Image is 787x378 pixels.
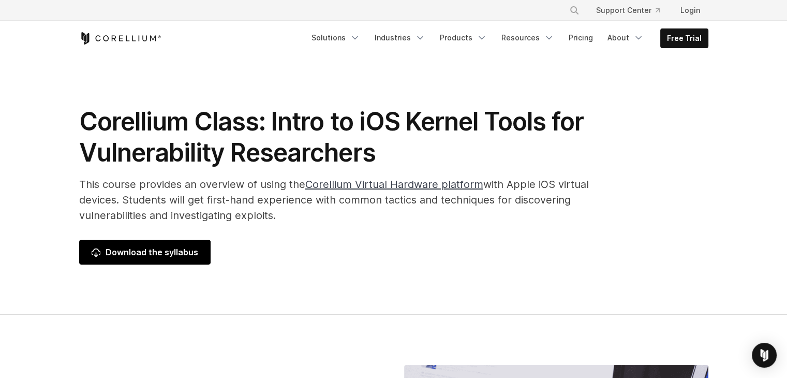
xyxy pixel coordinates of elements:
a: Solutions [305,28,366,47]
a: About [601,28,650,47]
div: Navigation Menu [557,1,708,20]
h1: Corellium Class: Intro to iOS Kernel Tools for Vulnerability Researchers [79,106,597,168]
a: Free Trial [661,29,708,48]
a: Resources [495,28,560,47]
a: Products [434,28,493,47]
a: Industries [368,28,432,47]
button: Search [565,1,584,20]
a: Support Center [588,1,668,20]
a: Pricing [562,28,599,47]
div: Open Intercom Messenger [752,343,777,368]
span: Download the syllabus [92,246,198,258]
a: Download the syllabus [79,240,211,265]
div: Navigation Menu [305,28,708,48]
a: Corellium Virtual Hardware platform [305,178,483,191]
a: Login [672,1,708,20]
a: Corellium Home [79,32,161,45]
p: This course provides an overview of using the with Apple iOS virtual devices. Students will get f... [79,177,597,223]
